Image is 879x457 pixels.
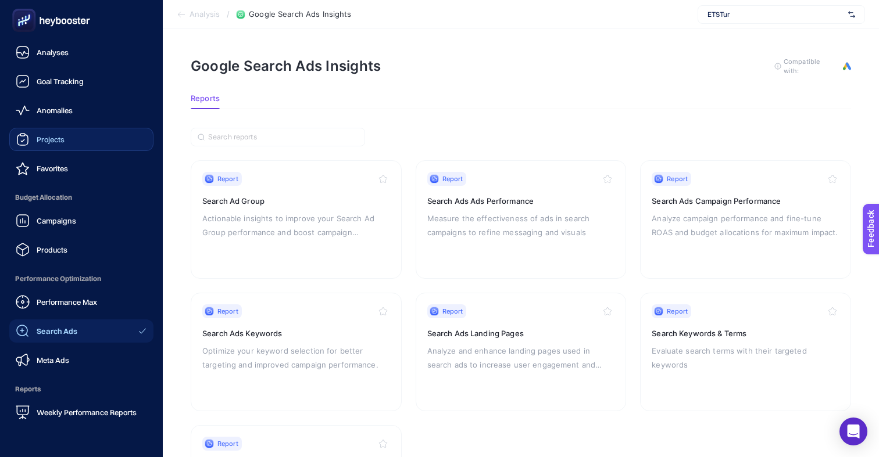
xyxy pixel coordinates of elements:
[9,209,153,232] a: Campaigns
[9,401,153,424] a: Weekly Performance Reports
[667,174,688,183] span: Report
[652,344,839,372] p: Evaluate search terms with their targeted keywords
[37,408,137,417] span: Weekly Performance Reports
[427,328,615,339] h3: Search Ads Landing Pages
[708,10,844,19] span: ETSTur
[37,164,68,173] span: Favorites
[37,355,69,365] span: Meta Ads
[9,128,153,151] a: Projects
[652,211,839,239] p: Analyze campaign performance and fine-tune ROAS and budget allocations for maximum impact.
[227,9,230,19] span: /
[640,160,851,279] a: ReportSearch Ads Campaign PerformanceAnalyze campaign performance and fine-tune ROAS and budget a...
[7,3,44,13] span: Feedback
[37,135,65,144] span: Projects
[9,41,153,64] a: Analyses
[9,186,153,209] span: Budget Allocation
[191,94,220,109] button: Reports
[416,160,627,279] a: ReportSearch Ads Ads PerformanceMeasure the effectiveness of ads in search campaigns to refine me...
[9,348,153,372] a: Meta Ads
[9,267,153,290] span: Performance Optimization
[9,290,153,314] a: Performance Max
[217,439,238,448] span: Report
[37,48,69,57] span: Analyses
[191,94,220,103] span: Reports
[667,307,688,316] span: Report
[9,70,153,93] a: Goal Tracking
[202,328,390,339] h3: Search Ads Keywords
[37,77,84,86] span: Goal Tracking
[652,195,839,207] h3: Search Ads Campaign Performance
[191,57,381,74] h1: Google Search Ads Insights
[427,344,615,372] p: Analyze and enhance landing pages used in search ads to increase user engagement and conversion r...
[37,106,73,115] span: Anomalies
[784,57,836,75] span: Compatible with:
[9,319,153,343] a: Search Ads
[202,211,390,239] p: Actionable insights to improve your Search Ad Group performance and boost campaign efficiency.
[416,293,627,411] a: ReportSearch Ads Landing PagesAnalyze and enhance landing pages used in search ads to increase us...
[202,344,390,372] p: Optimize your keyword selection for better targeting and improved campaign performance.
[9,157,153,180] a: Favorites
[208,133,358,142] input: Search
[249,10,351,19] span: Google Search Ads Insights
[848,9,855,20] img: svg%3e
[442,174,463,183] span: Report
[217,307,238,316] span: Report
[9,238,153,261] a: Products
[37,216,76,225] span: Campaigns
[202,195,390,207] h3: Search Ad Group
[190,10,220,19] span: Analysis
[191,293,402,411] a: ReportSearch Ads KeywordsOptimize your keyword selection for better targeting and improved campai...
[839,418,867,445] div: Open Intercom Messenger
[442,307,463,316] span: Report
[217,174,238,183] span: Report
[9,377,153,401] span: Reports
[37,245,67,254] span: Products
[640,293,851,411] a: ReportSearch Keywords & TermsEvaluate search terms with their targeted keywords
[37,297,97,307] span: Performance Max
[37,326,77,336] span: Search Ads
[427,211,615,239] p: Measure the effectiveness of ads in search campaigns to refine messaging and visuals
[9,99,153,122] a: Anomalies
[427,195,615,207] h3: Search Ads Ads Performance
[652,328,839,339] h3: Search Keywords & Terms
[191,160,402,279] a: ReportSearch Ad GroupActionable insights to improve your Search Ad Group performance and boost ca...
